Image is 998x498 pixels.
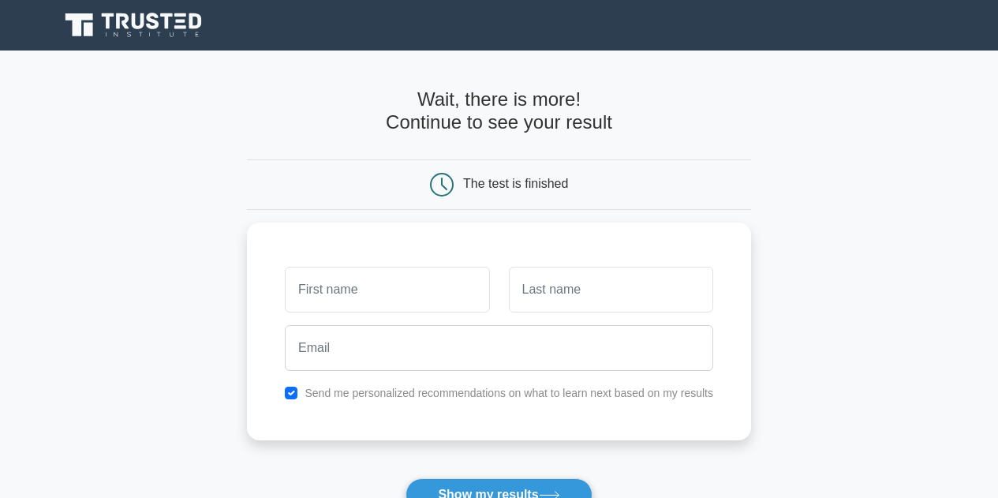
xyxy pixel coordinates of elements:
[247,88,751,134] h4: Wait, there is more! Continue to see your result
[285,267,489,313] input: First name
[285,325,713,371] input: Email
[463,177,568,190] div: The test is finished
[509,267,713,313] input: Last name
[305,387,713,399] label: Send me personalized recommendations on what to learn next based on my results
